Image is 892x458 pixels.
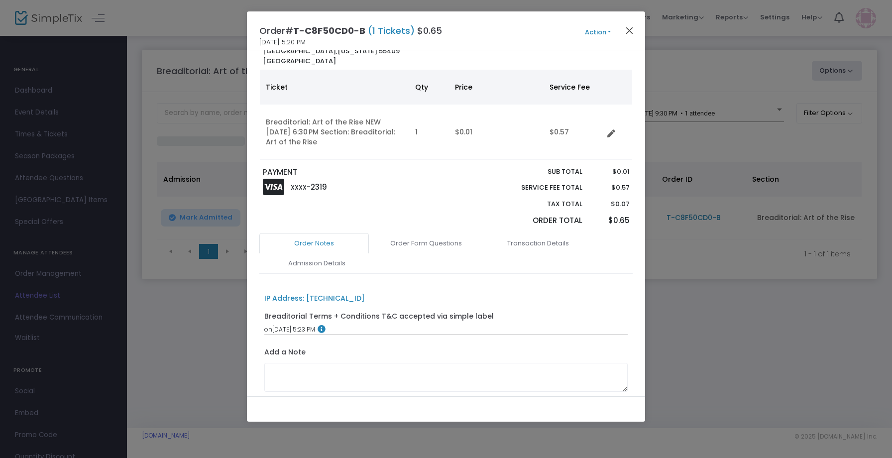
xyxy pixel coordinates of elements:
p: Service Fee Total [498,183,582,193]
th: Service Fee [544,70,603,105]
p: $0.07 [592,199,629,209]
span: on [264,325,272,334]
button: Action [568,27,628,38]
span: [DATE] 5:20 PM [259,37,306,47]
span: [GEOGRAPHIC_DATA], [263,46,337,56]
a: Order Notes [259,233,369,254]
label: Add a Note [264,347,306,360]
div: Data table [260,70,632,160]
td: $0.57 [544,105,603,160]
p: Tax Total [498,199,582,209]
span: -2319 [307,182,327,192]
th: Ticket [260,70,409,105]
a: Admission Details [262,253,371,274]
span: (1 Tickets) [365,24,417,37]
div: [DATE] 5:23 PM [264,325,628,334]
p: Sub total [498,167,582,177]
p: PAYMENT [263,167,442,178]
th: Price [449,70,544,105]
div: IP Address: [TECHNICAL_ID] [264,293,365,304]
td: 1 [409,105,449,160]
span: XXXX [291,183,307,192]
h4: Order# $0.65 [259,24,442,37]
button: Close [623,24,636,37]
p: $0.57 [592,183,629,193]
p: $0.01 [592,167,629,177]
td: Breaditorial: Art of the Rise NEW [DATE] 6:30 PM Section: Breaditorial: Art of the Rise [260,105,409,160]
p: $0.65 [592,215,629,227]
td: $0.01 [449,105,544,160]
th: Qty [409,70,449,105]
a: Order Form Questions [371,233,481,254]
span: T-C8F50CD0-B [293,24,365,37]
div: Breaditorial Terms + Conditions T&C accepted via simple label [264,311,494,322]
p: Order Total [498,215,582,227]
b: [US_STATE] 55409 [GEOGRAPHIC_DATA] [263,46,400,66]
a: Transaction Details [483,233,593,254]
